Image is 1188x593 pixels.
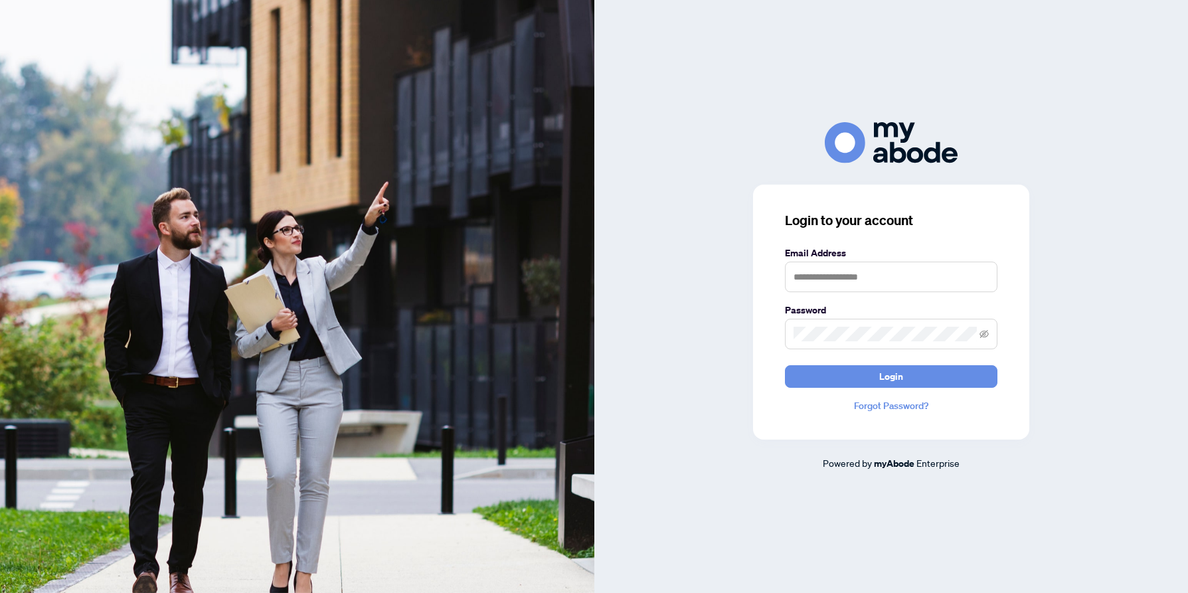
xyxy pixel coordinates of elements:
h3: Login to your account [785,211,997,230]
label: Password [785,303,997,317]
span: Login [879,366,903,387]
label: Email Address [785,246,997,260]
span: Enterprise [916,457,960,469]
span: Powered by [823,457,872,469]
a: Forgot Password? [785,398,997,413]
a: myAbode [874,456,914,471]
button: Login [785,365,997,388]
span: eye-invisible [979,329,989,339]
img: ma-logo [825,122,958,163]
